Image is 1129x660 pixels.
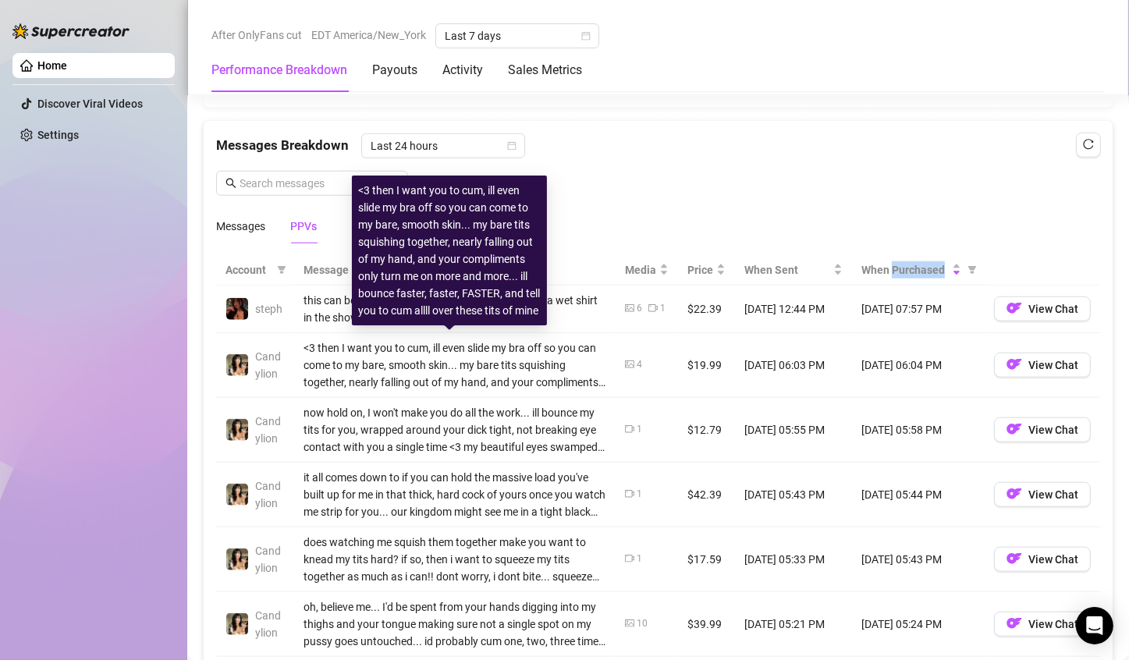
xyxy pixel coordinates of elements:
[304,339,606,391] div: <3 then I want you to cum, ill even slide my bra off so you can come to my bare, smooth skin... m...
[1007,616,1022,631] img: OF
[1007,300,1022,316] img: OF
[445,24,590,48] span: Last 7 days
[994,306,1091,318] a: OFView Chat
[277,265,286,275] span: filter
[311,23,426,47] span: EDT America/New_York
[678,463,735,527] td: $42.39
[625,303,634,313] span: picture
[994,427,1091,439] a: OFView Chat
[994,491,1091,504] a: OFView Chat
[1083,139,1094,150] span: reload
[371,134,516,158] span: Last 24 hours
[37,59,67,72] a: Home
[637,616,648,631] div: 10
[735,333,852,398] td: [DATE] 06:03 PM
[255,609,281,639] span: Candylion
[994,353,1091,378] button: OFView Chat
[255,545,281,574] span: Candylion
[852,255,985,286] th: When Purchased
[304,598,606,650] div: oh, believe me... I'd be spent from your hands digging into my thighs and your tongue making sure...
[625,489,634,499] span: video-camera
[852,333,985,398] td: [DATE] 06:04 PM
[625,360,634,369] span: picture
[1076,607,1113,644] div: Open Intercom Messenger
[216,218,265,235] div: Messages
[625,261,656,279] span: Media
[255,350,281,380] span: Candylion
[1007,357,1022,372] img: OF
[240,175,399,192] input: Search messages
[1028,488,1078,501] span: View Chat
[967,265,977,275] span: filter
[1028,618,1078,630] span: View Chat
[678,255,735,286] th: Price
[508,61,582,80] div: Sales Metrics
[255,480,281,509] span: Candylion
[744,261,830,279] span: When Sent
[994,621,1091,633] a: OFView Chat
[226,548,248,570] img: Candylion
[994,556,1091,569] a: OFView Chat
[226,613,248,635] img: Candylion
[304,292,606,326] div: this can be my "welcome back" gift to you, me with a wet shirt in the shower <3</p>
[255,303,282,315] span: steph
[226,354,248,376] img: Candylion
[226,298,248,320] img: steph
[637,422,642,437] div: 1
[274,258,289,282] span: filter
[37,98,143,110] a: Discover Viral Videos
[678,398,735,463] td: $12.79
[735,527,852,592] td: [DATE] 05:33 PM
[735,592,852,657] td: [DATE] 05:21 PM
[852,592,985,657] td: [DATE] 05:24 PM
[12,23,130,39] img: logo-BBDzfeDw.svg
[507,141,517,151] span: calendar
[678,286,735,333] td: $22.39
[994,547,1091,572] button: OFView Chat
[226,484,248,506] img: Candylion
[616,255,678,286] th: Media
[211,61,347,80] div: Performance Breakdown
[216,133,1100,158] div: Messages Breakdown
[687,261,713,279] span: Price
[678,527,735,592] td: $17.59
[735,255,852,286] th: When Sent
[735,463,852,527] td: [DATE] 05:43 PM
[37,129,79,141] a: Settings
[442,61,483,80] div: Activity
[852,463,985,527] td: [DATE] 05:44 PM
[290,218,317,235] div: PPVs
[852,286,985,333] td: [DATE] 07:57 PM
[1007,486,1022,502] img: OF
[637,357,642,372] div: 4
[637,552,642,566] div: 1
[994,362,1091,374] a: OFView Chat
[735,398,852,463] td: [DATE] 05:55 PM
[1028,553,1078,566] span: View Chat
[861,261,949,279] span: When Purchased
[994,482,1091,507] button: OFView Chat
[211,23,302,47] span: After OnlyFans cut
[660,301,666,316] div: 1
[625,554,634,563] span: video-camera
[852,398,985,463] td: [DATE] 05:58 PM
[1028,359,1078,371] span: View Chat
[255,415,281,445] span: Candylion
[678,592,735,657] td: $39.99
[304,534,606,585] div: does watching me squish them together make you want to knead my tits hard? if so, then i want to ...
[852,527,985,592] td: [DATE] 05:43 PM
[225,178,236,189] span: search
[625,619,634,628] span: picture
[994,296,1091,321] button: OFView Chat
[294,255,616,286] th: Message
[648,303,658,313] span: video-camera
[1007,421,1022,437] img: OF
[358,182,541,319] div: <3 then I want you to cum, ill even slide my bra off so you can come to my bare, smooth skin... m...
[625,424,634,434] span: video-camera
[735,286,852,333] td: [DATE] 12:44 PM
[994,417,1091,442] button: OFView Chat
[1028,303,1078,315] span: View Chat
[304,469,606,520] div: it all comes down to if you can hold the massive load you've built up for me in that thick, hard ...
[304,404,606,456] div: now hold on, I won't make you do all the work... ill bounce my tits for you, wrapped around your ...
[994,612,1091,637] button: OFView Chat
